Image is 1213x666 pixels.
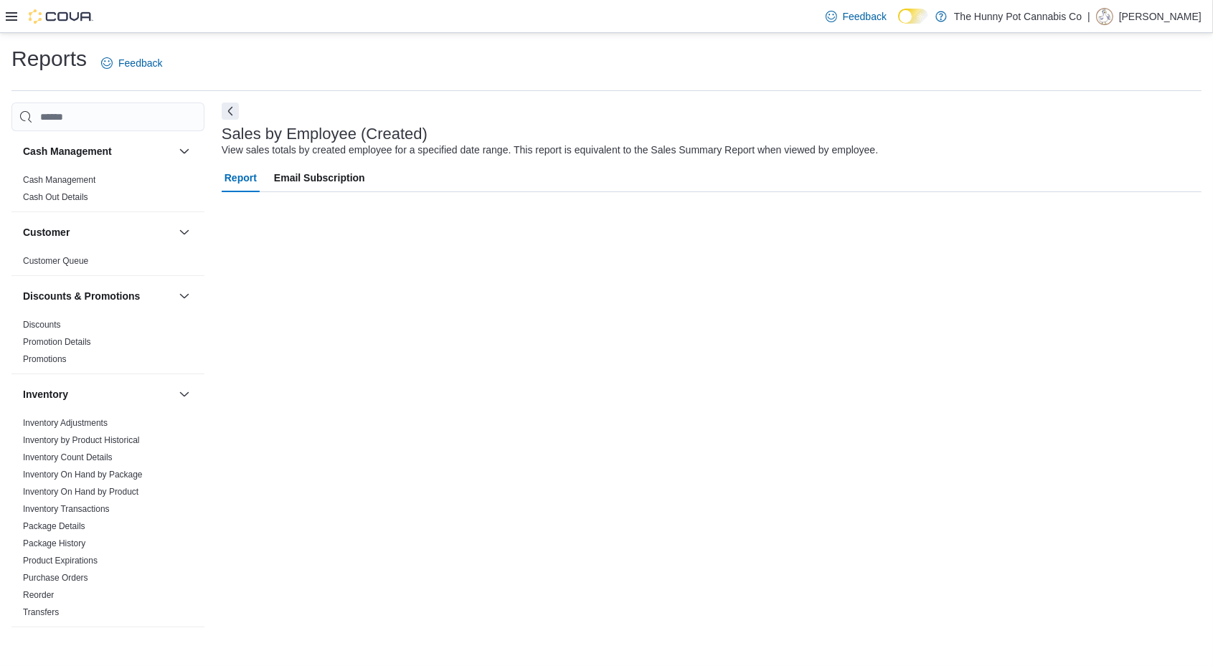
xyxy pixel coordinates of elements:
span: Cash Management [23,174,95,186]
span: Promotion Details [23,336,91,348]
button: Discounts & Promotions [176,287,193,305]
img: Cova [29,9,93,24]
a: Inventory Transactions [23,504,110,514]
span: Discounts [23,319,61,330]
span: Inventory by Product Historical [23,434,140,446]
span: Inventory On Hand by Package [23,469,143,480]
a: Inventory On Hand by Package [23,470,143,480]
span: Reorder [23,589,54,601]
a: Product Expirations [23,556,98,566]
div: Customer [11,252,204,275]
div: Cash Management [11,171,204,211]
span: Inventory Transactions [23,503,110,515]
a: Reorder [23,590,54,600]
input: Dark Mode [898,9,928,24]
span: Inventory On Hand by Product [23,486,138,498]
h3: Cash Management [23,144,112,158]
a: Purchase Orders [23,573,88,583]
h3: Discounts & Promotions [23,289,140,303]
div: Inventory [11,414,204,627]
h3: Customer [23,225,70,239]
button: Inventory [176,386,193,403]
a: Inventory Count Details [23,452,113,462]
div: Dillon Marquez [1096,8,1113,25]
span: Package History [23,538,85,549]
a: Promotions [23,354,67,364]
a: Customer Queue [23,256,88,266]
span: Transfers [23,606,59,618]
a: Package Details [23,521,85,531]
h1: Reports [11,44,87,73]
span: Inventory Count Details [23,452,113,463]
a: Discounts [23,320,61,330]
button: Cash Management [23,144,173,158]
span: Customer Queue [23,255,88,267]
p: [PERSON_NAME] [1119,8,1202,25]
h3: Sales by Employee (Created) [222,125,428,143]
a: Inventory by Product Historical [23,435,140,445]
a: Promotion Details [23,337,91,347]
a: Cash Out Details [23,192,88,202]
a: Cash Management [23,175,95,185]
p: The Hunny Pot Cannabis Co [954,8,1082,25]
div: View sales totals by created employee for a specified date range. This report is equivalent to th... [222,143,878,158]
a: Feedback [95,49,168,77]
span: Report [225,163,257,192]
button: Discounts & Promotions [23,289,173,303]
button: Cash Management [176,143,193,160]
span: Inventory Adjustments [23,417,108,429]
a: Inventory Adjustments [23,418,108,428]
a: Inventory On Hand by Product [23,487,138,497]
span: Purchase Orders [23,572,88,584]
a: Package History [23,538,85,548]
div: Discounts & Promotions [11,316,204,374]
p: | [1087,8,1090,25]
span: Promotions [23,353,67,365]
a: Feedback [820,2,892,31]
span: Email Subscription [274,163,365,192]
button: Inventory [23,387,173,401]
button: Customer [176,224,193,241]
h3: Inventory [23,387,68,401]
span: Feedback [843,9,887,24]
span: Cash Out Details [23,191,88,203]
span: Feedback [118,56,162,70]
a: Transfers [23,607,59,617]
span: Product Expirations [23,555,98,566]
button: Customer [23,225,173,239]
button: Next [222,103,239,120]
